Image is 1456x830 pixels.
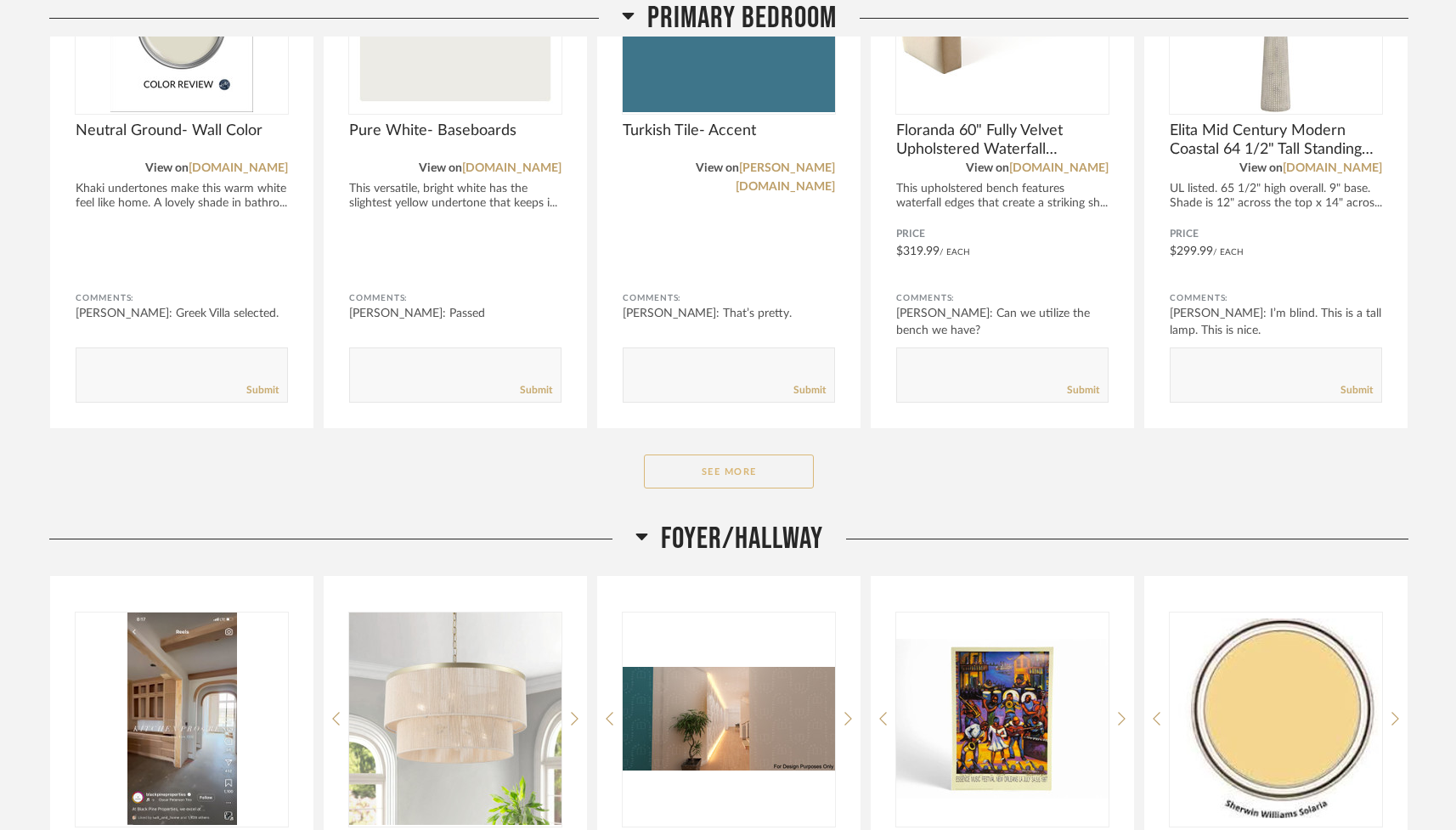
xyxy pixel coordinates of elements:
img: undefined [623,613,835,825]
div: Comments: [76,290,288,307]
span: View on [145,162,189,174]
div: [PERSON_NAME]: I’m blind. This is a tall lamp. This is nice. [1170,305,1382,339]
img: undefined [349,613,562,825]
a: Submit [520,383,552,398]
span: / Each [940,248,970,257]
span: $299.99 [1170,246,1213,257]
a: [DOMAIN_NAME] [1283,162,1382,174]
span: $319.99 [896,246,940,257]
button: See More [644,455,814,488]
span: Neutral Ground- Wall Color [76,121,288,140]
div: [PERSON_NAME]: Can we utilize the bench we have? [896,305,1109,339]
div: Comments: [896,290,1109,307]
div: This upholstered bench features waterfall edges that create a striking sh... [896,182,1109,211]
span: Turkish Tile- Accent [623,121,835,140]
a: Submit [1067,383,1099,398]
div: Comments: [623,290,835,307]
a: Submit [1340,383,1373,398]
span: View on [1239,162,1283,174]
div: Comments: [349,290,562,307]
img: undefined [1170,613,1382,825]
div: [PERSON_NAME]: Greek Villa selected. [76,305,288,322]
div: Comments: [1170,290,1382,307]
a: [DOMAIN_NAME] [189,162,288,174]
span: Foyer/Hallway [661,521,823,557]
span: View on [696,162,739,174]
span: Elita Mid Century Modern Coastal 64 1/2" Tall Standing Floor Lamp Foot Switch Natural Hammered Pa... [1170,121,1382,159]
span: Price [1170,228,1382,241]
a: Submit [793,383,826,398]
a: [PERSON_NAME][DOMAIN_NAME] [736,162,835,193]
div: [PERSON_NAME]: Passed [349,305,562,322]
img: undefined [896,613,1109,825]
span: View on [419,162,462,174]
div: [PERSON_NAME]: That’s pretty. [623,305,835,322]
span: Pure White- Baseboards [349,121,562,140]
div: Khaki undertones make this warm white feel like home. A lovely shade in bathro... [76,182,288,211]
span: / Each [1213,248,1244,257]
span: Floranda 60" Fully Velvet Upholstered Waterfall Entryway Bedroom Bench [896,121,1109,159]
a: [DOMAIN_NAME] [1009,162,1109,174]
a: Submit [246,383,279,398]
span: View on [966,162,1009,174]
img: undefined [76,613,288,825]
a: [DOMAIN_NAME] [462,162,562,174]
span: Price [896,228,1109,241]
div: UL listed. 65 1/2" high overall. 9" base. Shade is 12" across the top x 14" acros... [1170,182,1382,211]
div: This versatile, bright white has the slightest yellow undertone that keeps i... [349,182,562,211]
